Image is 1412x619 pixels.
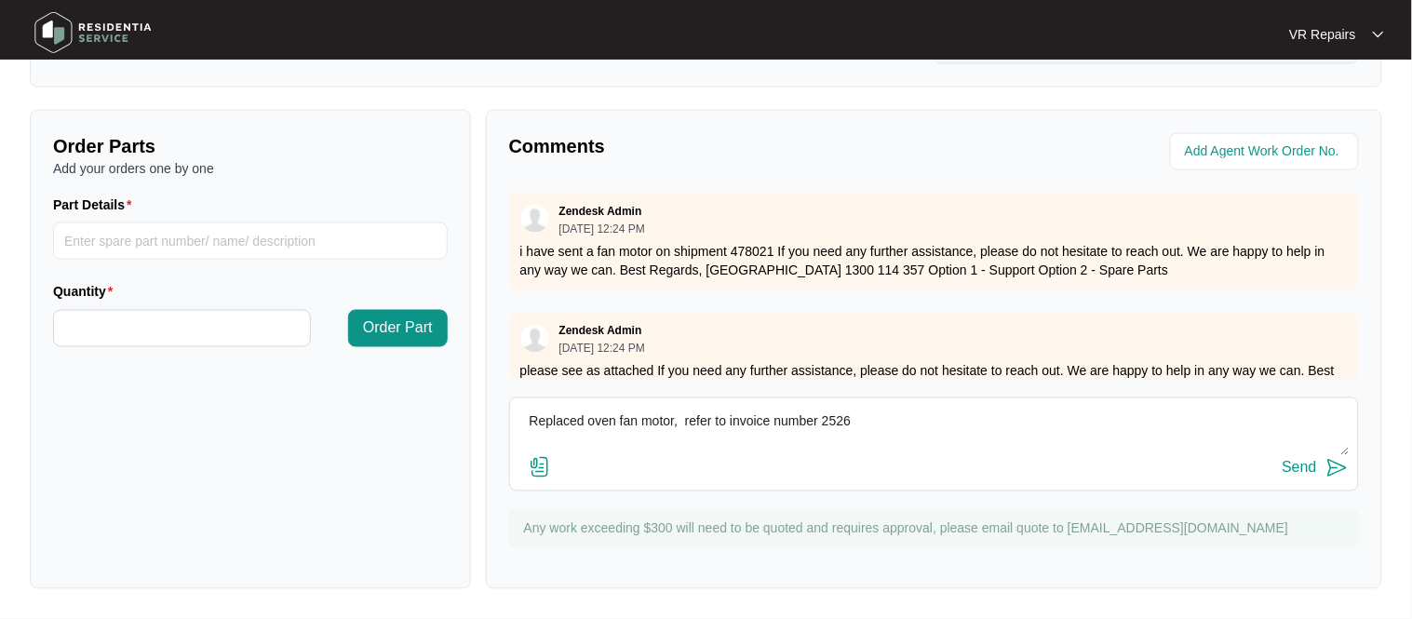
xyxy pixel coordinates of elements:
[53,283,120,302] label: Quantity
[1326,457,1349,479] img: send-icon.svg
[1283,456,1349,481] button: Send
[529,456,551,478] img: file-attachment-doc.svg
[1373,30,1384,39] img: dropdown arrow
[559,324,642,339] p: Zendesk Admin
[519,408,1349,456] textarea: Replaced oven fan motor, refer to invoice number 2526
[559,223,645,235] p: [DATE] 12:24 PM
[524,519,1350,538] p: Any work exceeding $300 will need to be quoted and requires approval, please email quote to [EMAI...
[1283,460,1317,477] div: Send
[1289,25,1356,44] p: VR Repairs
[521,205,549,233] img: user.svg
[54,311,310,346] input: Quantity
[53,159,448,178] p: Add your orders one by one
[520,362,1348,399] p: please see as attached If you need any further assistance, please do not hesitate to reach out. W...
[559,343,645,355] p: [DATE] 12:24 PM
[53,133,448,159] p: Order Parts
[363,317,433,340] span: Order Part
[28,5,158,61] img: residentia service logo
[53,195,140,214] label: Part Details
[521,325,549,353] img: user.svg
[559,204,642,219] p: Zendesk Admin
[1185,141,1348,163] input: Add Agent Work Order No.
[348,310,448,347] button: Order Part
[53,222,448,260] input: Part Details
[520,242,1348,279] p: i have sent a fan motor on shipment 478021 If you need any further assistance, please do not hesi...
[509,133,921,159] p: Comments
